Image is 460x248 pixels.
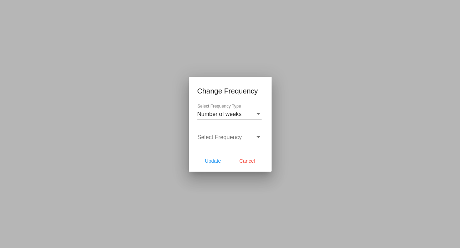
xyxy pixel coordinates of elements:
button: Update [197,155,229,167]
mat-select: Select Frequency Type [197,111,262,117]
span: Number of weeks [197,111,242,117]
mat-select: Select Frequency [197,134,262,141]
span: Update [205,158,221,164]
button: Cancel [232,155,263,167]
span: Select Frequency [197,134,242,140]
span: Cancel [239,158,255,164]
h1: Change Frequency [197,85,263,97]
